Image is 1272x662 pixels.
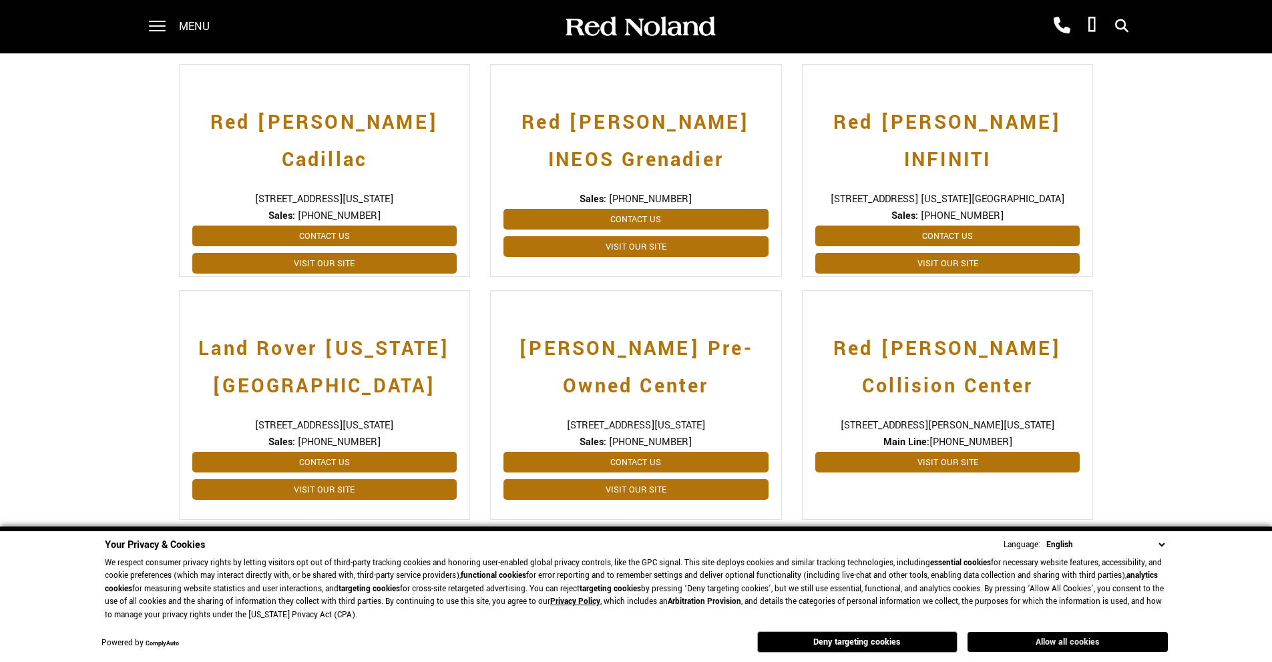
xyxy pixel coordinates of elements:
a: Contact Us [815,226,1080,246]
a: Visit Our Site [815,253,1080,274]
img: Red Noland Auto Group [563,15,716,39]
strong: Arbitration Provision [668,596,741,607]
button: Deny targeting cookies [757,631,958,653]
a: Visit Our Site [815,452,1080,472]
button: Allow all cookies [968,632,1168,652]
span: [PHONE_NUMBER] [921,209,1004,223]
strong: Sales: [580,435,606,449]
span: [STREET_ADDRESS][PERSON_NAME][US_STATE] [815,418,1080,432]
span: [STREET_ADDRESS][US_STATE] [503,418,769,432]
select: Language Select [1043,538,1168,552]
span: [STREET_ADDRESS] [US_STATE][GEOGRAPHIC_DATA] [815,192,1080,206]
a: Visit Our Site [192,253,457,274]
a: Visit Our Site [192,479,457,500]
strong: Sales: [268,435,295,449]
span: [PHONE_NUMBER] [298,435,381,449]
strong: targeting cookies [580,583,641,595]
span: [PHONE_NUMBER] [298,209,381,223]
a: Contact Us [503,452,769,472]
a: Red [PERSON_NAME] INEOS Grenadier [503,91,769,179]
a: Privacy Policy [550,596,600,607]
strong: essential cookies [930,557,991,569]
a: Contact Us [192,452,457,472]
a: Contact Us [503,209,769,230]
div: Powered by [101,639,179,648]
a: ComplyAuto [146,639,179,648]
p: We respect consumer privacy rights by letting visitors opt out of third-party tracking cookies an... [105,557,1168,622]
strong: Sales: [580,192,606,206]
strong: functional cookies [461,570,526,581]
span: [PHONE_NUMBER] [609,192,692,206]
div: Language: [1004,541,1040,549]
strong: analytics cookies [105,570,1158,595]
a: Red [PERSON_NAME] INFINITI [815,91,1080,179]
a: Contact Us [192,226,457,246]
span: Your Privacy & Cookies [105,538,205,552]
strong: Sales: [268,209,295,223]
span: [PHONE_NUMBER] [609,435,692,449]
a: Visit Our Site [503,236,769,257]
strong: Sales: [891,209,918,223]
span: [PHONE_NUMBER] [815,435,1080,449]
a: [PERSON_NAME] Pre-Owned Center [503,317,769,405]
strong: Main Line: [883,435,929,449]
strong: targeting cookies [339,583,400,595]
span: [STREET_ADDRESS][US_STATE] [192,418,457,432]
a: Red [PERSON_NAME] Cadillac [192,91,457,179]
a: Visit Our Site [503,479,769,500]
a: Land Rover [US_STATE][GEOGRAPHIC_DATA] [192,317,457,405]
span: [STREET_ADDRESS][US_STATE] [192,192,457,206]
a: Red [PERSON_NAME] Collision Center [815,317,1080,405]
